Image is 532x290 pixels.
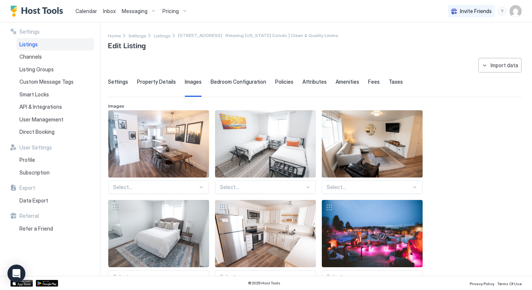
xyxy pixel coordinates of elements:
[154,31,171,39] div: Breadcrumb
[322,110,423,178] div: View image
[16,38,94,51] a: Listings
[16,126,94,138] a: Direct Booking
[16,222,94,235] a: Refer a Friend
[497,281,522,286] span: Terms Of Use
[128,31,146,39] a: Settings
[103,7,116,15] a: Inbox
[16,88,94,101] a: Smart Locks
[510,5,522,17] div: User profile
[16,113,94,126] a: User Management
[470,281,494,286] span: Privacy Policy
[7,265,25,283] div: Open Intercom Messenger
[19,169,50,176] span: Subscription
[10,280,33,287] a: App Store
[10,6,66,17] a: Host Tools Logo
[19,28,40,35] span: Settings
[108,200,209,267] div: View image
[498,7,507,16] div: menu
[19,116,63,123] span: User Management
[16,166,94,179] a: Subscription
[108,33,121,38] span: Home
[108,39,146,50] span: Edit Listing
[103,8,116,14] span: Inbox
[128,33,146,38] span: Settings
[19,91,49,98] span: Smart Locks
[36,280,58,287] a: Google Play Store
[497,279,522,287] a: Terms Of Use
[154,33,171,38] span: Listings
[211,78,266,85] span: Bedroom Configuration
[108,78,128,85] span: Settings
[128,31,146,39] div: Breadcrumb
[336,78,359,85] span: Amenities
[16,101,94,113] a: API & Integrations
[491,61,518,69] div: Import data
[75,7,97,15] a: Calendar
[19,104,62,110] span: API & Integrations
[19,53,42,60] span: Channels
[19,197,48,204] span: Data Export
[322,200,423,267] div: View image
[16,50,94,63] a: Channels
[19,144,52,151] span: User Settings
[275,78,293,85] span: Policies
[215,110,316,178] div: View image
[178,33,338,38] span: Breadcrumb
[19,157,35,163] span: Profile
[368,78,380,85] span: Fees
[460,8,492,15] span: Invite Friends
[154,31,171,39] a: Listings
[19,66,54,73] span: Listing Groups
[478,58,522,72] button: Import data
[16,63,94,76] a: Listing Groups
[108,31,121,39] div: Breadcrumb
[19,213,39,219] span: Referral
[248,281,280,286] span: © 2025 Host Tools
[108,31,121,39] a: Home
[19,225,53,232] span: Refer a Friend
[16,75,94,88] a: Custom Message Tags
[108,103,124,109] span: Images
[19,41,38,48] span: Listings
[75,8,97,14] span: Calendar
[16,154,94,166] a: Profile
[215,200,316,267] div: View image
[19,78,74,85] span: Custom Message Tags
[137,78,176,85] span: Property Details
[19,185,35,191] span: Export
[162,8,179,15] span: Pricing
[108,110,209,178] div: View image
[302,78,327,85] span: Attributes
[16,194,94,207] a: Data Export
[470,279,494,287] a: Privacy Policy
[185,78,202,85] span: Images
[389,78,403,85] span: Taxes
[122,8,147,15] span: Messaging
[19,129,55,135] span: Direct Booking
